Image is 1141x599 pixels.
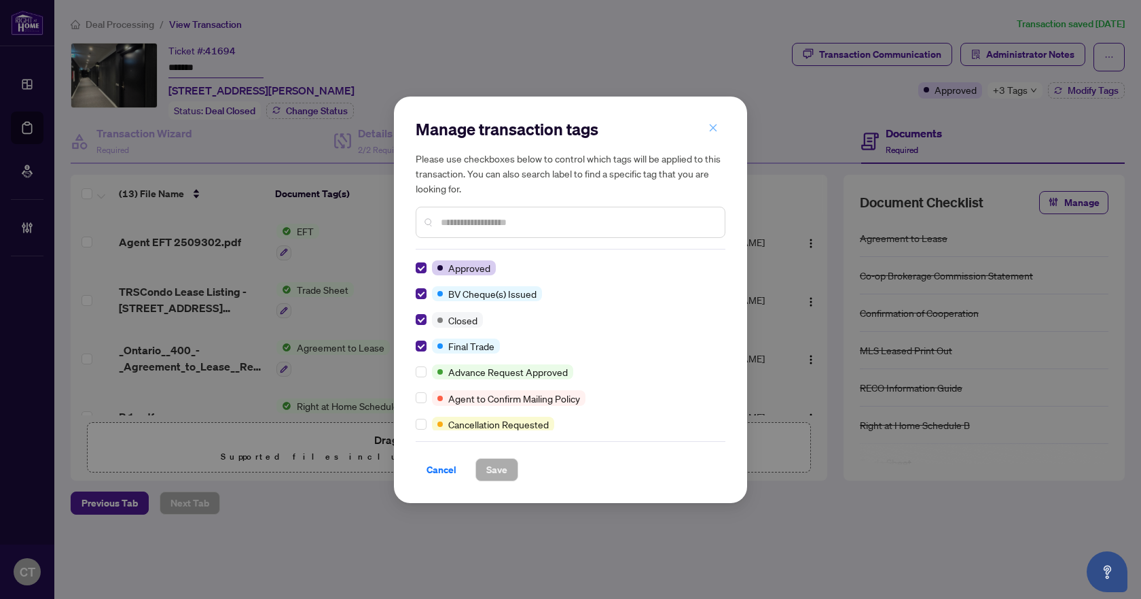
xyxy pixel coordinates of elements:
[416,118,725,140] h2: Manage transaction tags
[427,459,456,481] span: Cancel
[416,458,467,481] button: Cancel
[475,458,518,481] button: Save
[448,313,477,328] span: Closed
[708,123,718,133] span: close
[448,260,490,275] span: Approved
[1087,551,1127,592] button: Open asap
[416,151,725,196] h5: Please use checkboxes below to control which tags will be applied to this transaction. You can al...
[448,364,568,379] span: Advance Request Approved
[448,286,537,301] span: BV Cheque(s) Issued
[448,391,580,406] span: Agent to Confirm Mailing Policy
[448,339,494,354] span: Final Trade
[448,417,549,432] span: Cancellation Requested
